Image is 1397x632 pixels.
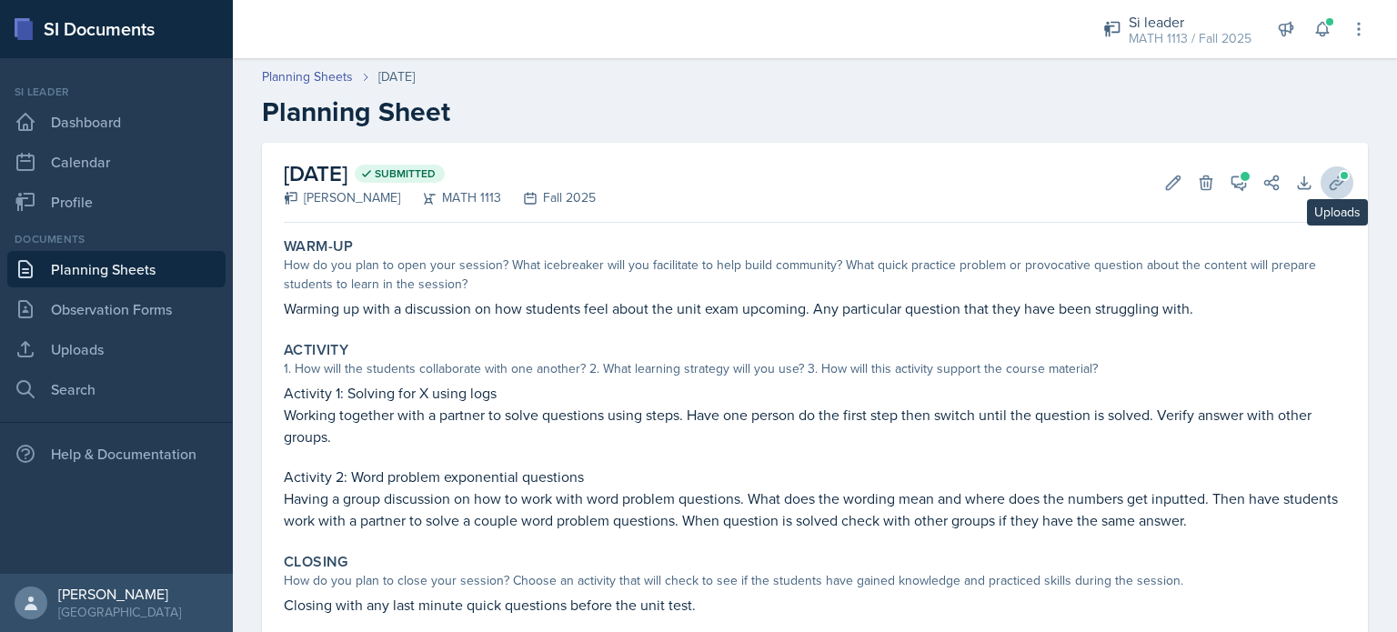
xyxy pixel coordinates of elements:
[7,436,226,472] div: Help & Documentation
[284,553,348,571] label: Closing
[7,331,226,367] a: Uploads
[284,256,1346,294] div: How do you plan to open your session? What icebreaker will you facilitate to help build community...
[7,184,226,220] a: Profile
[378,67,415,86] div: [DATE]
[7,84,226,100] div: Si leader
[284,594,1346,616] p: Closing with any last minute quick questions before the unit test.
[284,188,400,207] div: [PERSON_NAME]
[7,144,226,180] a: Calendar
[284,157,596,190] h2: [DATE]
[501,188,596,207] div: Fall 2025
[284,404,1346,447] p: Working together with a partner to solve questions using steps. Have one person do the first step...
[284,359,1346,378] div: 1. How will the students collaborate with one another? 2. What learning strategy will you use? 3....
[284,382,1346,404] p: Activity 1: Solving for X using logs
[284,571,1346,590] div: How do you plan to close your session? Choose an activity that will check to see if the students ...
[284,466,1346,487] p: Activity 2: Word problem exponential questions
[284,297,1346,319] p: Warming up with a discussion on how students feel about the unit exam upcoming. Any particular qu...
[284,341,348,359] label: Activity
[7,371,226,407] a: Search
[400,188,501,207] div: MATH 1113
[7,104,226,140] a: Dashboard
[284,487,1346,531] p: Having a group discussion on how to work with word problem questions. What does the wording mean ...
[262,67,353,86] a: Planning Sheets
[1129,29,1251,48] div: MATH 1113 / Fall 2025
[1321,166,1353,199] button: Uploads
[284,237,354,256] label: Warm-Up
[7,291,226,327] a: Observation Forms
[7,231,226,247] div: Documents
[1129,11,1251,33] div: Si leader
[262,95,1368,128] h2: Planning Sheet
[58,585,181,603] div: [PERSON_NAME]
[7,251,226,287] a: Planning Sheets
[375,166,436,181] span: Submitted
[58,603,181,621] div: [GEOGRAPHIC_DATA]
